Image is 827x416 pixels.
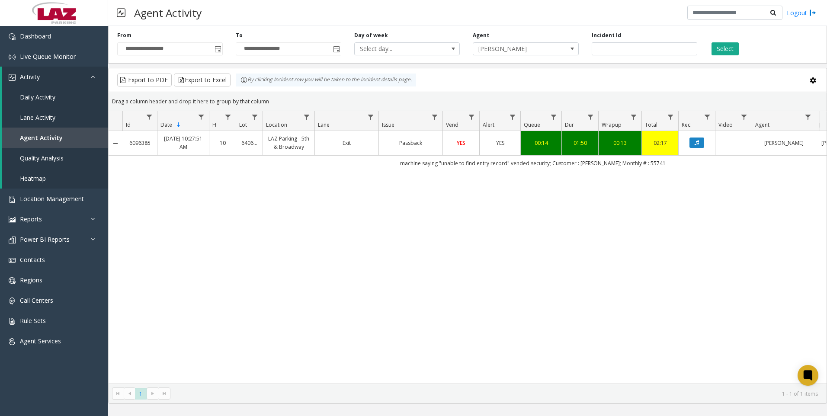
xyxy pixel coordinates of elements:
button: Export to Excel [174,74,231,86]
img: 'icon' [9,196,16,203]
span: Sortable [175,122,182,128]
img: 'icon' [9,277,16,284]
kendo-pager-info: 1 - 1 of 1 items [176,390,818,397]
a: 01:50 [567,139,593,147]
a: 02:17 [647,139,673,147]
span: Call Centers [20,296,53,304]
a: 00:13 [604,139,636,147]
span: Agent [755,121,769,128]
a: Vend Filter Menu [466,111,478,123]
a: 6096385 [128,139,152,147]
a: Agent Filter Menu [802,111,814,123]
a: Logout [787,8,816,17]
span: Id [126,121,131,128]
a: YES [485,139,515,147]
img: 'icon' [9,237,16,243]
img: 'icon' [9,338,16,345]
span: Vend [446,121,458,128]
button: Select [712,42,739,55]
a: Heatmap [2,168,108,189]
a: LAZ Parking - 5th & Broadway [268,134,309,151]
span: Regions [20,276,42,284]
label: To [236,32,243,39]
a: Queue Filter Menu [548,111,560,123]
a: Exit [320,139,373,147]
span: Toggle popup [213,43,222,55]
img: infoIcon.svg [240,77,247,83]
span: Agent Activity [20,134,63,142]
span: Dur [565,121,574,128]
span: Lane [318,121,330,128]
a: YES [448,139,474,147]
a: Lane Filter Menu [365,111,377,123]
span: Select day... [355,43,439,55]
a: Alert Filter Menu [507,111,519,123]
a: 10 [215,139,231,147]
span: Quality Analysis [20,154,64,162]
span: Reports [20,215,42,223]
img: 'icon' [9,216,16,223]
label: Agent [473,32,489,39]
a: 00:14 [526,139,556,147]
span: Issue [382,121,394,128]
a: Passback [384,139,437,147]
span: Power BI Reports [20,235,70,243]
span: H [212,121,216,128]
div: By clicking Incident row you will be taken to the incident details page. [236,74,416,86]
span: Total [645,121,657,128]
a: Video Filter Menu [738,111,750,123]
span: Live Queue Monitor [20,52,76,61]
span: Dashboard [20,32,51,40]
a: Activity [2,67,108,87]
span: Contacts [20,256,45,264]
a: Dur Filter Menu [585,111,596,123]
img: pageIcon [117,2,125,23]
div: Drag a column header and drop it here to group by that column [109,94,827,109]
div: Data table [109,111,827,384]
span: Page 1 [135,388,147,400]
h3: Agent Activity [130,2,206,23]
a: Daily Activity [2,87,108,107]
a: Date Filter Menu [196,111,207,123]
span: Date [160,121,172,128]
span: [PERSON_NAME] [473,43,557,55]
a: Total Filter Menu [665,111,676,123]
a: Wrapup Filter Menu [628,111,640,123]
img: 'icon' [9,257,16,264]
label: Day of week [354,32,388,39]
span: Location [266,121,287,128]
button: Export to PDF [117,74,172,86]
span: Alert [483,121,494,128]
a: 640601 [241,139,257,147]
a: Rec. Filter Menu [702,111,713,123]
a: Quality Analysis [2,148,108,168]
a: Collapse Details [109,140,122,147]
a: H Filter Menu [222,111,234,123]
img: 'icon' [9,74,16,81]
span: Location Management [20,195,84,203]
a: Agent Activity [2,128,108,148]
a: Lane Activity [2,107,108,128]
a: [PERSON_NAME] [757,139,811,147]
img: 'icon' [9,54,16,61]
img: logout [809,8,816,17]
span: Daily Activity [20,93,55,101]
a: Id Filter Menu [144,111,155,123]
a: Lot Filter Menu [249,111,261,123]
span: Activity [20,73,40,81]
label: From [117,32,131,39]
span: Rule Sets [20,317,46,325]
a: [DATE] 10:27:51 AM [163,134,204,151]
span: Queue [524,121,540,128]
span: Video [718,121,733,128]
span: Agent Services [20,337,61,345]
span: Lot [239,121,247,128]
span: Lane Activity [20,113,55,122]
img: 'icon' [9,33,16,40]
a: Location Filter Menu [301,111,313,123]
span: Heatmap [20,174,46,182]
img: 'icon' [9,318,16,325]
